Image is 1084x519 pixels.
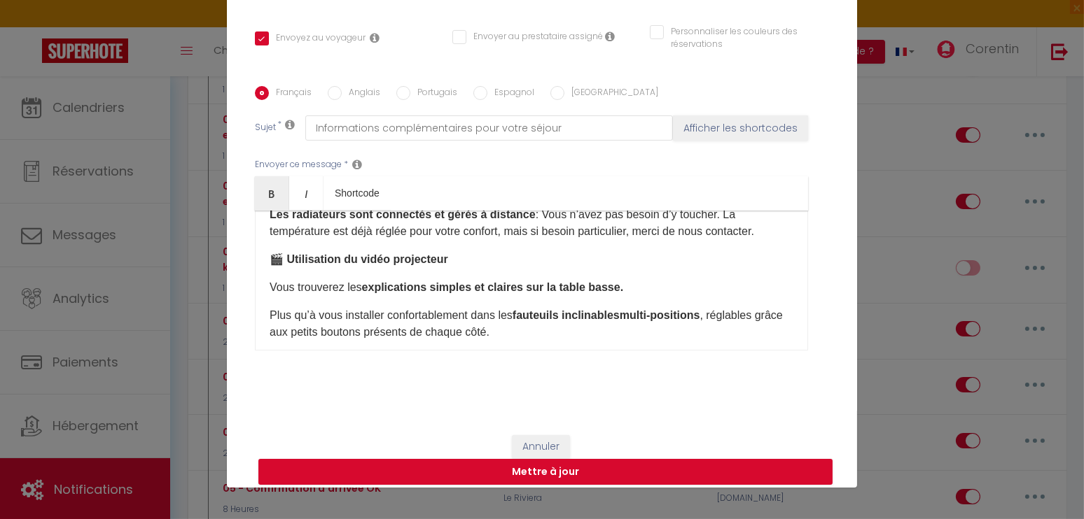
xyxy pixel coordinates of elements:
[285,119,295,130] i: Subject
[270,281,623,293] span: Vous trouverez les
[270,309,783,338] span: , réglables grâce aux petits boutons présents de chaque côté.
[513,309,620,321] strong: fauteuils inclinables
[258,459,833,485] button: Mettre à jour
[270,208,536,220] strong: Les radiateurs sont connectés et gérés à distance
[342,86,380,101] label: Anglais
[620,309,700,321] span: multi-positions
[605,31,615,42] i: Envoyer au prestataire si il est assigné
[512,435,570,459] button: Annuler
[270,253,284,265] span: 🎬
[255,121,276,136] label: Sujet
[487,86,534,101] label: Espagnol
[370,32,380,43] i: Envoyer au voyageur
[270,309,620,321] span: Plus qu’à vous installer confortablement dans les
[673,115,808,141] button: Afficher les shortcodes
[352,159,362,170] i: Message
[269,86,312,101] label: Français
[564,86,658,101] label: [GEOGRAPHIC_DATA]
[362,281,624,293] strong: explications simples et claires sur la table basse.
[255,176,289,210] a: Bold
[286,253,447,265] strong: Utilisation du vidéo projecteur
[410,86,457,101] label: Portugais
[255,158,342,171] label: Envoyer ce message
[289,176,324,210] a: Italic
[324,176,391,210] a: Shortcode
